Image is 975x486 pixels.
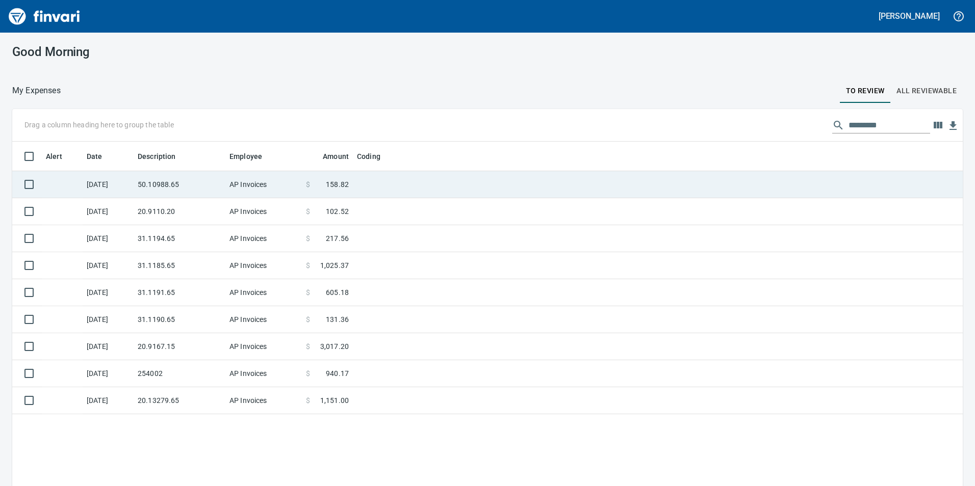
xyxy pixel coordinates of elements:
span: $ [306,179,310,190]
span: $ [306,368,310,379]
button: [PERSON_NAME] [876,8,942,24]
span: 605.18 [326,287,349,298]
span: Date [87,150,116,163]
span: Description [138,150,189,163]
td: AP Invoices [225,333,302,360]
td: 20.9110.20 [134,198,225,225]
td: [DATE] [83,171,134,198]
td: 50.10988.65 [134,171,225,198]
span: Date [87,150,102,163]
td: AP Invoices [225,306,302,333]
td: AP Invoices [225,279,302,306]
td: [DATE] [83,225,134,252]
td: AP Invoices [225,387,302,414]
p: Drag a column heading here to group the table [24,120,174,130]
span: 1,151.00 [320,395,349,406]
td: 20.13279.65 [134,387,225,414]
td: AP Invoices [225,198,302,225]
td: 31.1191.65 [134,279,225,306]
span: $ [306,395,310,406]
td: 254002 [134,360,225,387]
td: 31.1185.65 [134,252,225,279]
h3: Good Morning [12,45,313,59]
button: Download table [945,118,961,133]
span: 131.36 [326,314,349,325]
span: Coding [357,150,394,163]
span: All Reviewable [896,85,957,97]
td: 31.1190.65 [134,306,225,333]
span: Employee [229,150,275,163]
td: [DATE] [83,252,134,279]
nav: breadcrumb [12,85,61,97]
span: Amount [310,150,349,163]
td: [DATE] [83,279,134,306]
span: 158.82 [326,179,349,190]
td: [DATE] [83,306,134,333]
td: AP Invoices [225,252,302,279]
td: 31.1194.65 [134,225,225,252]
span: 1,025.37 [320,260,349,271]
span: 217.56 [326,233,349,244]
span: $ [306,341,310,352]
td: AP Invoices [225,225,302,252]
span: Employee [229,150,262,163]
button: Choose columns to display [930,118,945,133]
td: [DATE] [83,360,134,387]
td: [DATE] [83,333,134,360]
td: 20.9167.15 [134,333,225,360]
span: Alert [46,150,75,163]
span: Coding [357,150,380,163]
td: [DATE] [83,198,134,225]
span: $ [306,287,310,298]
span: 102.52 [326,206,349,217]
td: AP Invoices [225,360,302,387]
p: My Expenses [12,85,61,97]
img: Finvari [6,4,83,29]
span: Description [138,150,176,163]
span: 940.17 [326,368,349,379]
span: $ [306,314,310,325]
span: $ [306,233,310,244]
span: $ [306,260,310,271]
td: [DATE] [83,387,134,414]
span: $ [306,206,310,217]
h5: [PERSON_NAME] [879,11,940,21]
span: Alert [46,150,62,163]
span: To Review [846,85,885,97]
td: AP Invoices [225,171,302,198]
span: 3,017.20 [320,341,349,352]
span: Amount [323,150,349,163]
